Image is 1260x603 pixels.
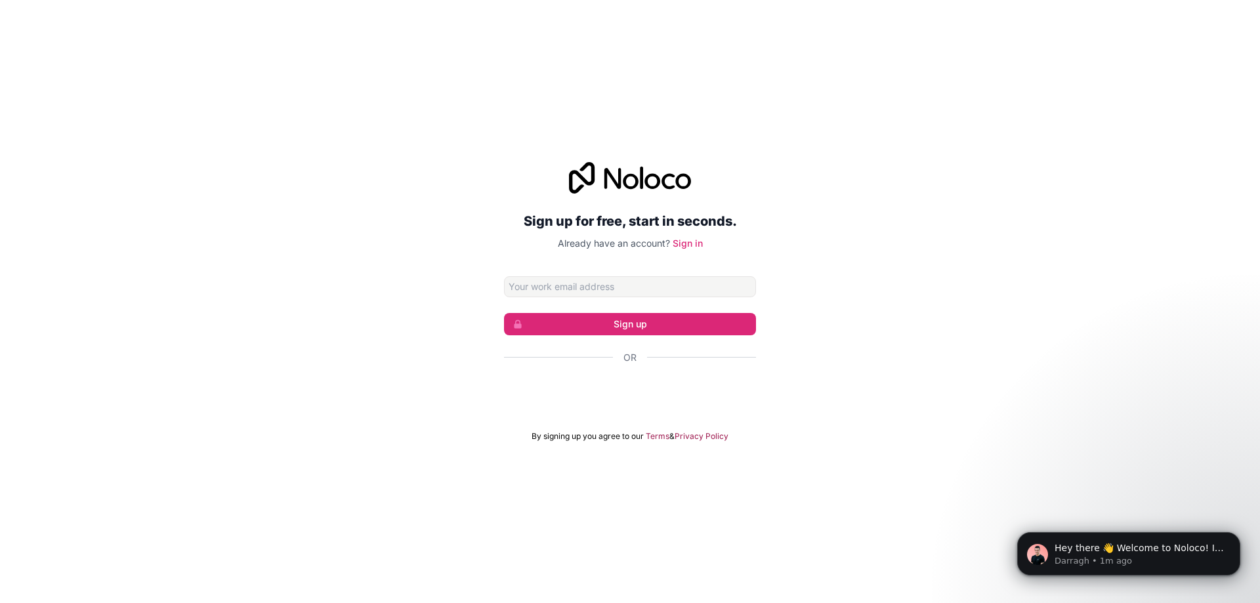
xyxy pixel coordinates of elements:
span: Already have an account? [558,238,670,249]
span: By signing up you agree to our [532,431,644,442]
a: Privacy Policy [675,431,728,442]
span: & [669,431,675,442]
input: Email address [504,276,756,297]
a: Sign in [673,238,703,249]
button: Sign up [504,313,756,335]
iframe: Intercom notifications message [997,505,1260,596]
iframe: Sign in with Google Button [497,379,763,407]
a: Terms [646,431,669,442]
span: Or [623,351,637,364]
h2: Sign up for free, start in seconds. [504,209,756,233]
